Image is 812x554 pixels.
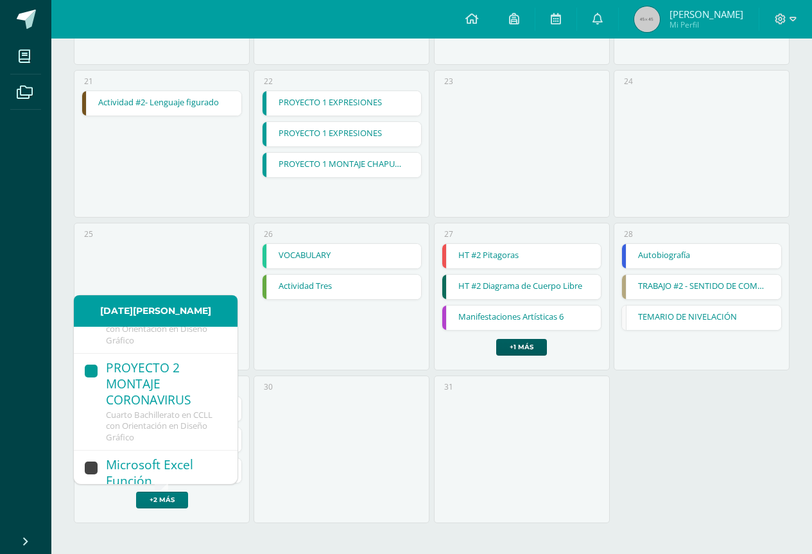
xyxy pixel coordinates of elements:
[622,244,781,268] a: Autobiografía
[496,339,547,356] a: +1 más
[263,275,422,299] a: Actividad Tres
[263,122,422,146] a: PROYECTO 1 EXPRESIONES
[262,152,422,178] div: PROYECTO 1 MONTAJE CHAPULIN | Tarea
[74,451,238,548] a: Microsoft Excel Función [DOMAIN_NAME]Cuarto Bachillerato en CCLL con Orientación en Diseño Gráfico
[621,305,782,331] div: TEMARIO DE NIVELACIÓN | Evento
[263,91,422,116] a: PROYECTO 1 EXPRESIONES
[82,91,241,116] a: Actividad #2- Lenguaje figurado
[622,275,781,299] a: TRABAJO #2 - SENTIDO DE COMUNIDAD
[442,275,601,299] a: HT #2 Diagrama de Cuerpo Libre
[262,243,422,269] div: VOCABULARY | Tarea
[622,306,781,330] a: TEMARIO DE NIVELACIÓN
[74,295,238,327] div: [DATE][PERSON_NAME]
[262,274,422,300] div: Actividad Tres | Tarea
[263,244,422,268] a: VOCABULARY
[84,229,93,239] div: 25
[263,153,422,177] a: PROYECTO 1 MONTAJE CHAPULIN
[264,76,273,87] div: 22
[444,76,453,87] div: 23
[624,229,633,239] div: 28
[442,306,601,330] a: Manifestaciones Artísticas 6
[264,381,273,392] div: 30
[624,76,633,87] div: 24
[262,121,422,147] div: PROYECTO 1 EXPRESIONES | Tarea
[442,243,602,269] div: HT #2 Pitagoras | Tarea
[106,457,225,506] div: Microsoft Excel Función [DOMAIN_NAME]
[442,244,601,268] a: HT #2 Pitagoras
[74,354,238,451] a: PROYECTO 2 MONTAJE CORONAVIRUSCuarto Bachillerato en CCLL con Orientación en Diseño Gráfico
[621,274,782,300] div: TRABAJO #2 - SENTIDO DE COMUNIDAD | Tarea
[106,311,212,346] span: Cuarto Bachillerato en CCLL con Orientación en Diseño Gráfico
[262,91,422,116] div: PROYECTO 1 EXPRESIONES | Tarea
[106,360,225,410] div: PROYECTO 2 MONTAJE CORONAVIRUS
[634,6,660,32] img: 45x45
[264,229,273,239] div: 26
[136,492,188,508] a: +2 más
[669,19,743,30] span: Mi Perfil
[444,381,453,392] div: 31
[84,76,93,87] div: 21
[444,229,453,239] div: 27
[82,91,242,116] div: Actividad #2- Lenguaje figurado | Tarea
[621,243,782,269] div: Autobiografía | Tarea
[106,409,212,444] span: Cuarto Bachillerato en CCLL con Orientación en Diseño Gráfico
[442,305,602,331] div: Manifestaciones Artísticas 6 | Tarea
[669,8,743,21] span: [PERSON_NAME]
[442,274,602,300] div: HT #2 Diagrama de Cuerpo Libre | Tarea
